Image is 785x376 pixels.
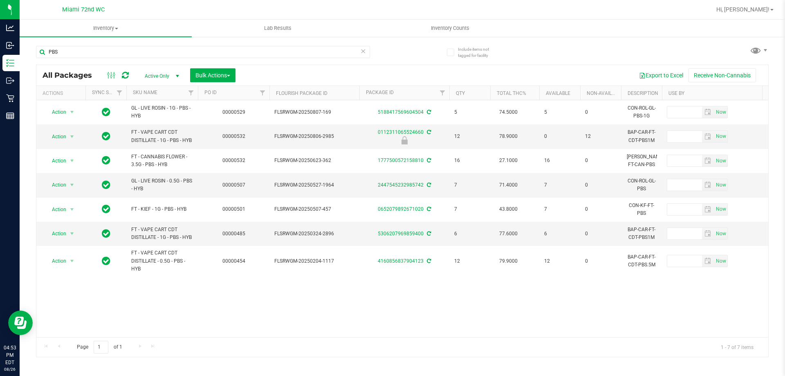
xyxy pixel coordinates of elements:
span: Sync from Compliance System [426,258,431,264]
span: FT - VAPE CART CDT DISTILLATE - 0.5G - PBS - HYB [131,249,193,273]
span: 5 [454,108,485,116]
input: Search Package ID, Item Name, SKU, Lot or Part Number... [36,46,370,58]
span: 16 [454,157,485,164]
span: select [714,255,727,267]
span: Set Current date [714,106,728,118]
span: All Packages [43,71,100,80]
span: 27.1000 [495,155,522,167]
a: Filter [184,86,198,100]
span: Page of 1 [70,341,129,353]
a: Filter [436,86,449,100]
span: Action [45,228,67,239]
a: SKU Name [133,90,157,95]
span: 0 [585,181,616,189]
span: select [702,131,714,142]
span: Inventory Counts [420,25,480,32]
a: 00000529 [222,109,245,115]
a: Filter [113,86,126,100]
button: Bulk Actions [190,68,235,82]
a: 2447545232985742 [378,182,424,188]
span: Sync from Compliance System [426,231,431,236]
span: 43.8000 [495,203,522,215]
span: In Sync [102,106,110,118]
span: Clear [360,46,366,56]
span: 7 [544,181,575,189]
a: 5188417569604504 [378,109,424,115]
div: CON-ROL-GL-PBS-1G [626,104,657,121]
span: In Sync [102,179,110,191]
span: FLSRWGM-20250324-2896 [274,230,354,238]
div: BAP-CAR-FT-CDT-PBS.5M [626,252,657,270]
span: In Sync [102,155,110,166]
span: 0 [585,230,616,238]
span: Sync from Compliance System [426,129,431,135]
span: Action [45,255,67,267]
a: Lab Results [192,20,364,37]
a: PO ID [204,90,217,95]
span: Sync from Compliance System [426,109,431,115]
div: CON-KF-FT-PBS [626,201,657,218]
span: select [67,255,77,267]
a: Flourish Package ID [276,90,327,96]
a: 00000507 [222,182,245,188]
span: 78.9000 [495,131,522,142]
a: 00000532 [222,158,245,163]
a: 0652079892671020 [378,206,424,212]
span: In Sync [102,203,110,215]
span: select [702,204,714,215]
span: Action [45,204,67,215]
span: In Sync [102,228,110,239]
span: Set Current date [714,155,728,167]
span: select [714,131,727,142]
span: select [702,228,714,239]
span: 7 [454,181,485,189]
span: FLSRWGM-20250806-2985 [274,133,354,140]
div: CON-ROL-GL-PBS [626,176,657,194]
span: 7 [544,205,575,213]
a: 00000501 [222,206,245,212]
span: select [714,155,727,167]
span: FLSRWGM-20250204-1117 [274,257,354,265]
span: Set Current date [714,179,728,191]
a: Filter [256,86,269,100]
span: select [67,228,77,239]
span: 6 [454,230,485,238]
span: 12 [585,133,616,140]
span: 1 - 7 of 7 items [714,341,760,353]
span: Lab Results [253,25,303,32]
span: GL - LIVE ROSIN - 1G - PBS - HYB [131,104,193,120]
span: select [714,106,727,118]
span: 16 [544,157,575,164]
span: 6 [544,230,575,238]
span: select [702,106,714,118]
div: Actions [43,90,82,96]
a: 0112311065524660 [378,129,424,135]
span: Inventory [20,25,192,32]
inline-svg: Reports [6,112,14,120]
a: Package ID [366,90,394,95]
div: BAP-CAR-FT-CDT-PBS1M [626,128,657,145]
span: select [702,255,714,267]
a: Inventory Counts [364,20,536,37]
a: 00000532 [222,133,245,139]
span: FLSRWGM-20250507-457 [274,205,354,213]
span: 12 [454,133,485,140]
span: select [714,179,727,191]
span: Set Current date [714,228,728,240]
span: Sync from Compliance System [426,206,431,212]
a: 1777500572158810 [378,158,424,163]
span: select [67,204,77,215]
span: Include items not tagged for facility [458,46,499,59]
span: 0 [544,133,575,140]
span: In Sync [102,255,110,267]
button: Receive Non-Cannabis [689,68,756,82]
a: Qty [456,90,465,96]
span: FT - KIEF - 1G - PBS - HYB [131,205,193,213]
a: Inventory [20,20,192,37]
a: 00000485 [222,231,245,236]
span: FLSRWGM-20250807-169 [274,108,354,116]
span: Action [45,131,67,142]
inline-svg: Analytics [6,24,14,32]
span: Set Current date [714,255,728,267]
span: FLSRWGM-20250623-362 [274,157,354,164]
